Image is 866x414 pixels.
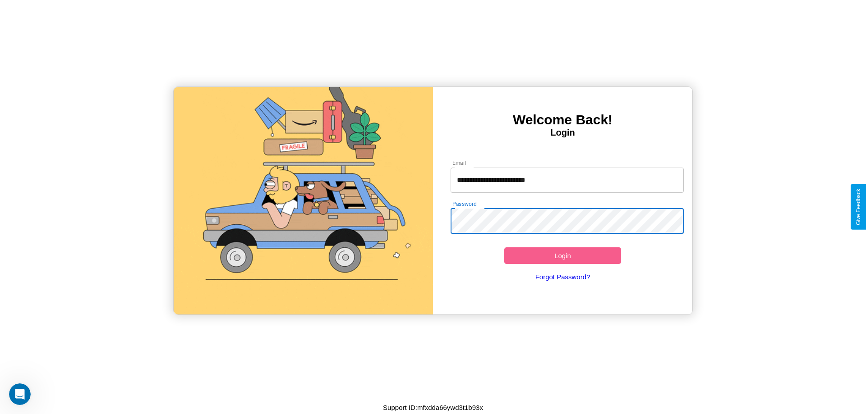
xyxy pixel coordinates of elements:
div: Give Feedback [855,189,861,225]
img: gif [174,87,433,314]
p: Support ID: mfxdda66ywd3t1b93x [383,401,483,414]
a: Forgot Password? [446,264,680,290]
h3: Welcome Back! [433,112,692,127]
label: Password [452,200,476,208]
h4: Login [433,127,692,138]
label: Email [452,159,466,167]
iframe: Intercom live chat [9,383,31,405]
button: Login [504,247,621,264]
